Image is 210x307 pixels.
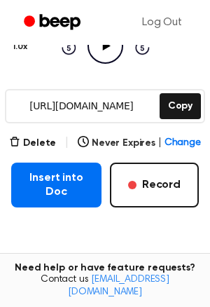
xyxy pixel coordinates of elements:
button: Never Expires|Change [78,136,201,151]
button: Insert into Doc [11,163,101,207]
span: Change [164,136,201,151]
a: Beep [14,9,93,36]
button: 1.0x [11,35,32,59]
span: | [158,136,162,151]
span: Contact us [8,274,202,299]
button: Delete [9,136,56,151]
button: Copy [160,93,201,119]
a: [EMAIL_ADDRESS][DOMAIN_NAME] [68,275,169,297]
span: | [64,135,69,151]
a: Log Out [128,6,196,39]
button: Record [110,163,199,207]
